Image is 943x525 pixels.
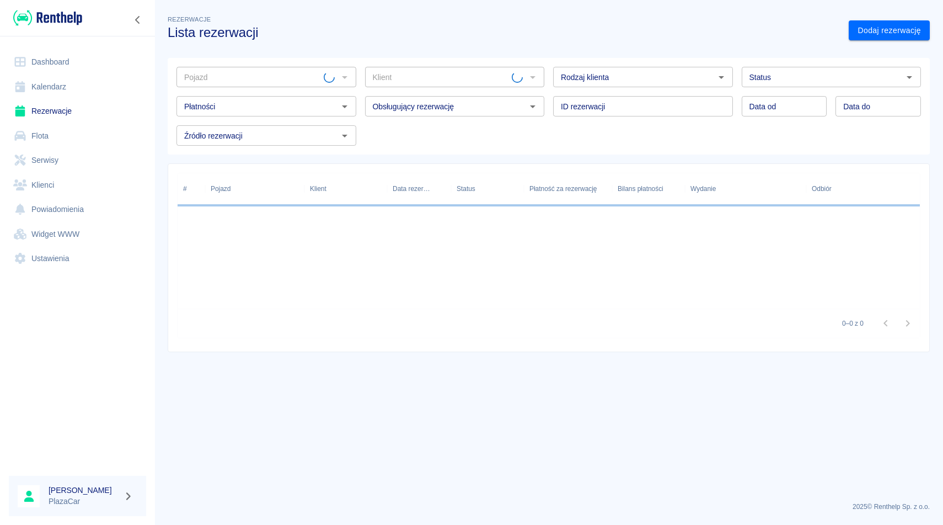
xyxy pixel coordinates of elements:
span: Rezerwacje [168,16,211,23]
div: Status [457,173,475,204]
div: Data rezerwacji [387,173,451,204]
a: Dodaj rezerwację [849,20,930,41]
button: Otwórz [714,70,729,85]
button: Otwórz [337,128,352,144]
div: Data rezerwacji [393,173,430,204]
a: Renthelp logo [9,9,82,27]
button: Otwórz [337,99,352,114]
div: # [178,173,205,204]
button: Sort [716,181,731,197]
div: Klient [304,173,387,204]
div: Status [451,173,524,204]
div: Pojazd [211,173,231,204]
button: Zwiń nawigację [130,13,146,27]
input: DD.MM.YYYY [742,96,827,116]
a: Kalendarz [9,75,146,99]
div: Bilans płatności [618,173,663,204]
p: 0–0 z 0 [842,319,864,328]
button: Otwórz [902,70,917,85]
a: Flota [9,124,146,149]
div: Płatność za rezerwację [524,173,612,204]
div: Wydanie [685,173,806,204]
a: Rezerwacje [9,99,146,124]
p: 2025 © Renthelp Sp. z o.o. [168,502,930,512]
div: # [183,173,187,204]
div: Odbiór [812,173,832,204]
a: Widget WWW [9,222,146,247]
h3: Lista rezerwacji [168,25,840,40]
input: DD.MM.YYYY [835,96,921,116]
button: Sort [832,181,847,197]
div: Pojazd [205,173,304,204]
button: Sort [430,181,446,197]
a: Powiadomienia [9,197,146,222]
h6: [PERSON_NAME] [49,485,119,496]
div: Odbiór [806,173,928,204]
button: Otwórz [525,99,540,114]
div: Płatność za rezerwację [529,173,597,204]
a: Serwisy [9,148,146,173]
a: Dashboard [9,50,146,75]
img: Renthelp logo [13,9,82,27]
div: Klient [310,173,326,204]
div: Wydanie [690,173,716,204]
div: Bilans płatności [612,173,685,204]
a: Ustawienia [9,246,146,271]
p: PlazaCar [49,496,119,507]
a: Klienci [9,173,146,198]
